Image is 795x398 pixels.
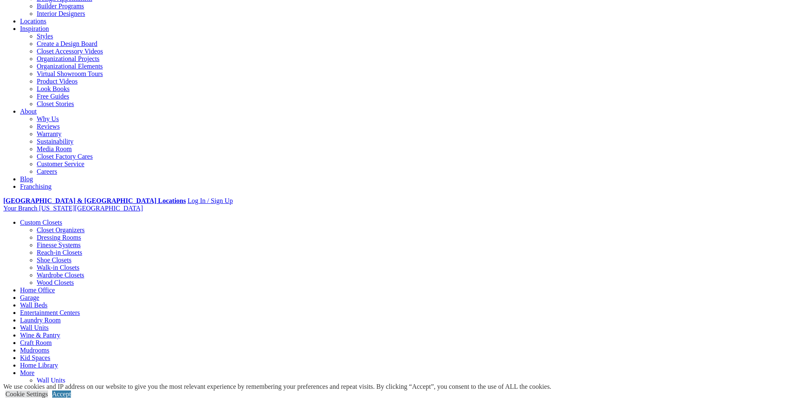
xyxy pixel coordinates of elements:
div: We use cookies and IP address on our website to give you the most relevant experience by remember... [3,383,551,390]
span: Your Branch [3,205,37,212]
a: Free Guides [37,93,69,100]
a: Closet Factory Cares [37,153,93,160]
a: Entertainment Centers [20,309,80,316]
a: Reviews [37,123,60,130]
a: Look Books [37,85,70,92]
a: [GEOGRAPHIC_DATA] & [GEOGRAPHIC_DATA] Locations [3,197,186,204]
a: More menu text will display only on big screen [20,369,35,376]
a: Your Branch [US_STATE][GEOGRAPHIC_DATA] [3,205,143,212]
a: Craft Room [20,339,52,346]
a: Reach-in Closets [37,249,82,256]
a: Shoe Closets [37,256,71,264]
a: Media Room [37,145,72,152]
a: Wine & Pantry [20,332,60,339]
a: Closet Stories [37,100,74,107]
a: Wall Units [37,377,65,384]
a: Custom Closets [20,219,62,226]
a: Franchising [20,183,52,190]
a: Virtual Showroom Tours [37,70,103,77]
a: Create a Design Board [37,40,97,47]
a: Interior Designers [37,10,85,17]
a: Finesse Systems [37,241,81,248]
a: Why Us [37,115,59,122]
a: Cookie Settings [5,390,48,398]
a: Home Office [20,286,55,294]
span: [US_STATE][GEOGRAPHIC_DATA] [39,205,143,212]
a: Careers [37,168,57,175]
a: Mudrooms [20,347,49,354]
a: Wardrobe Closets [37,271,84,279]
a: Wall Units [20,324,48,331]
a: Kid Spaces [20,354,50,361]
a: About [20,108,37,115]
a: Sustainability [37,138,73,145]
a: Inspiration [20,25,49,32]
a: Garage [20,294,39,301]
a: Laundry Room [20,317,61,324]
a: Walk-in Closets [37,264,79,271]
a: Accept [52,390,71,398]
a: Wall Beds [20,302,48,309]
a: Organizational Projects [37,55,99,62]
a: Warranty [37,130,61,137]
a: Locations [20,18,46,25]
a: Wood Closets [37,279,74,286]
a: Customer Service [37,160,84,167]
a: Organizational Elements [37,63,103,70]
a: Builder Programs [37,3,84,10]
a: Product Videos [37,78,78,85]
a: Dressing Rooms [37,234,81,241]
a: Closet Accessory Videos [37,48,103,55]
a: Blog [20,175,33,183]
a: Closet Organizers [37,226,85,233]
a: Styles [37,33,53,40]
a: Home Library [20,362,58,369]
a: Log In / Sign Up [187,197,232,204]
